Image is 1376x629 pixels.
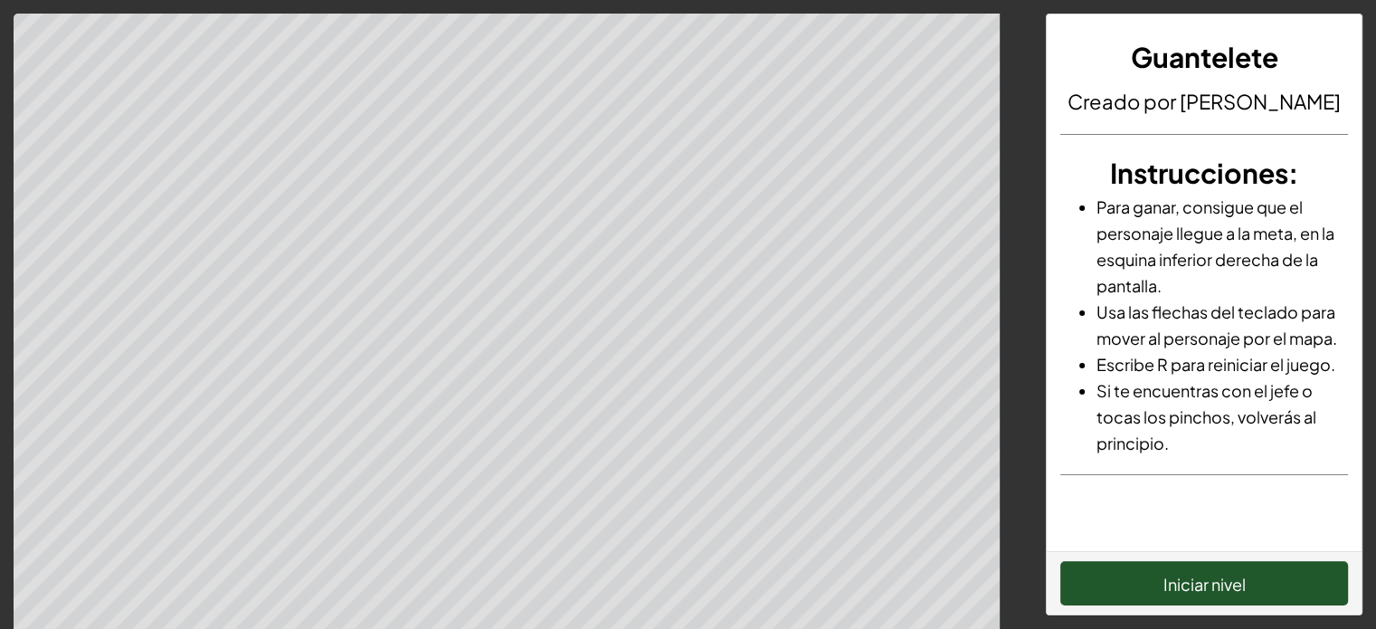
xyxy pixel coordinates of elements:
[1096,301,1337,348] font: Usa las flechas del teclado para mover al personaje por el mapa.
[1060,561,1348,605] button: Iniciar nivel
[1288,156,1298,190] font: :
[1068,89,1341,114] font: Creado por [PERSON_NAME]
[1096,196,1334,296] font: Para ganar, consigue que el personaje llegue a la meta, en la esquina inferior derecha de la pant...
[1096,354,1335,375] font: Escribe R para reiniciar el juego.
[1130,40,1277,74] font: Guantelete
[1162,574,1245,595] font: Iniciar nivel
[1096,380,1316,453] font: Si te encuentras con el jefe o tocas los pinchos, volverás al principio.
[1110,156,1288,190] font: Instrucciones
